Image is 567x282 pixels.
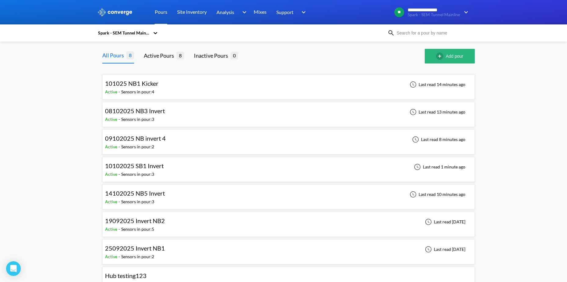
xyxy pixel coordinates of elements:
[102,109,475,114] a: 08102025 NB3 InvertActive-Sensors in pour:3Last read 13 minutes ago
[409,136,467,143] div: Last read 8 minutes ago
[406,108,467,116] div: Last read 13 minutes ago
[406,81,467,88] div: Last read 14 minutes ago
[395,30,469,36] input: Search for a pour by name
[102,191,475,197] a: 14102025 NB5 InvertActive-Sensors in pour:3Last read 10 minutes ago
[121,143,154,150] div: Sensors in pour: 2
[105,162,164,169] span: 10102025 SB1 Invert
[408,13,460,17] span: Spark - SEM Tunnel Mainline
[105,244,165,252] span: 25092025 Invert NB1
[121,226,154,233] div: Sensors in pour: 5
[102,136,475,142] a: 09102025 NB invert 4Active-Sensors in pour:2Last read 8 minutes ago
[118,89,121,94] span: -
[194,51,231,60] div: Inactive Pours
[118,144,121,149] span: -
[387,29,395,37] img: icon-search.svg
[118,226,121,232] span: -
[105,144,118,149] span: Active
[102,51,126,60] div: All Pours
[121,171,154,178] div: Sensors in pour: 3
[425,49,475,63] button: Add pour
[276,8,293,16] span: Support
[105,190,165,197] span: 14102025 NB5 Invert
[105,172,118,177] span: Active
[121,198,154,205] div: Sensors in pour: 3
[105,217,165,224] span: 19092025 Invert NB2
[118,199,121,204] span: -
[102,81,475,87] a: 101025 NB1 KickerActive-Sensors in pour:4Last read 14 minutes ago
[422,218,467,226] div: Last read [DATE]
[422,246,467,253] div: Last read [DATE]
[102,246,475,251] a: 25092025 Invert NB1Active-Sensors in pour:2Last read [DATE]
[105,199,118,204] span: Active
[105,135,166,142] span: 09102025 NB invert 4
[105,272,147,279] span: Hub testing123
[436,52,446,60] img: add-circle-outline.svg
[121,116,154,123] div: Sensors in pour: 3
[406,191,467,198] div: Last read 10 minutes ago
[216,8,234,16] span: Analysis
[118,172,121,177] span: -
[118,254,121,259] span: -
[121,89,154,95] div: Sensors in pour: 4
[238,9,248,16] img: downArrow.svg
[105,89,118,94] span: Active
[105,254,118,259] span: Active
[105,117,118,122] span: Active
[126,51,134,59] span: 8
[118,117,121,122] span: -
[105,107,165,114] span: 08102025 NB3 Invert
[105,226,118,232] span: Active
[411,163,467,171] div: Last read 1 minute ago
[460,9,470,16] img: downArrow.svg
[298,9,307,16] img: downArrow.svg
[231,52,238,59] span: 0
[102,219,475,224] a: 19092025 Invert NB2Active-Sensors in pour:5Last read [DATE]
[97,8,133,16] img: logo_ewhite.svg
[97,30,150,36] div: Spark - SEM Tunnel Mainline
[144,51,176,60] div: Active Pours
[105,80,158,87] span: 101025 NB1 Kicker
[6,261,21,276] div: Open Intercom Messenger
[102,164,475,169] a: 10102025 SB1 InvertActive-Sensors in pour:3Last read 1 minute ago
[102,274,475,279] a: Hub testing123Active-Sensors in pour:0
[121,253,154,260] div: Sensors in pour: 2
[176,52,184,59] span: 8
